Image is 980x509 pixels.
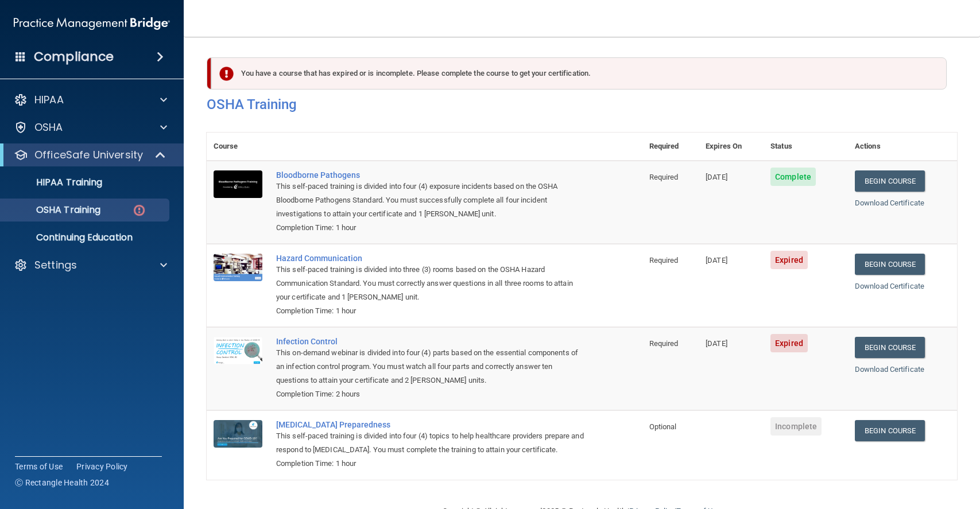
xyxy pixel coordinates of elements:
div: This self-paced training is divided into four (4) topics to help healthcare providers prepare and... [276,429,585,457]
span: Optional [649,422,677,431]
th: Expires On [699,133,764,161]
th: Status [764,133,848,161]
div: Completion Time: 1 hour [276,457,585,471]
img: danger-circle.6113f641.png [132,203,146,217]
img: PMB logo [14,12,170,35]
div: This self-paced training is divided into three (3) rooms based on the OSHA Hazard Communication S... [276,263,585,304]
a: Bloodborne Pathogens [276,170,585,180]
a: Download Certificate [855,365,924,374]
span: [DATE] [706,339,727,348]
img: exclamation-circle-solid-danger.72ef9ffc.png [219,67,234,81]
span: [DATE] [706,173,727,181]
a: Begin Course [855,337,925,358]
a: Privacy Policy [76,461,128,472]
p: Settings [34,258,77,272]
h4: Compliance [34,49,114,65]
a: OfficeSafe University [14,148,166,162]
span: Required [649,256,679,265]
span: Complete [770,168,816,186]
span: Required [649,173,679,181]
th: Actions [848,133,957,161]
div: This self-paced training is divided into four (4) exposure incidents based on the OSHA Bloodborne... [276,180,585,221]
p: HIPAA Training [7,177,102,188]
th: Course [207,133,269,161]
a: HIPAA [14,93,167,107]
th: Required [642,133,699,161]
span: Required [649,339,679,348]
div: This on-demand webinar is divided into four (4) parts based on the essential components of an inf... [276,346,585,387]
p: HIPAA [34,93,64,107]
a: Terms of Use [15,461,63,472]
a: Begin Course [855,420,925,441]
a: Settings [14,258,167,272]
div: Completion Time: 1 hour [276,221,585,235]
a: Hazard Communication [276,254,585,263]
p: OfficeSafe University [34,148,143,162]
a: Begin Course [855,170,925,192]
h4: OSHA Training [207,96,957,112]
a: OSHA [14,121,167,134]
p: OSHA [34,121,63,134]
span: Expired [770,334,808,352]
a: Begin Course [855,254,925,275]
div: Completion Time: 1 hour [276,304,585,318]
span: [DATE] [706,256,727,265]
a: [MEDICAL_DATA] Preparedness [276,420,585,429]
span: Ⓒ Rectangle Health 2024 [15,477,109,488]
div: Completion Time: 2 hours [276,387,585,401]
span: Expired [770,251,808,269]
a: Infection Control [276,337,585,346]
p: Continuing Education [7,232,164,243]
a: Download Certificate [855,282,924,290]
span: Incomplete [770,417,822,436]
div: You have a course that has expired or is incomplete. Please complete the course to get your certi... [211,57,947,90]
a: Download Certificate [855,199,924,207]
p: OSHA Training [7,204,100,216]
